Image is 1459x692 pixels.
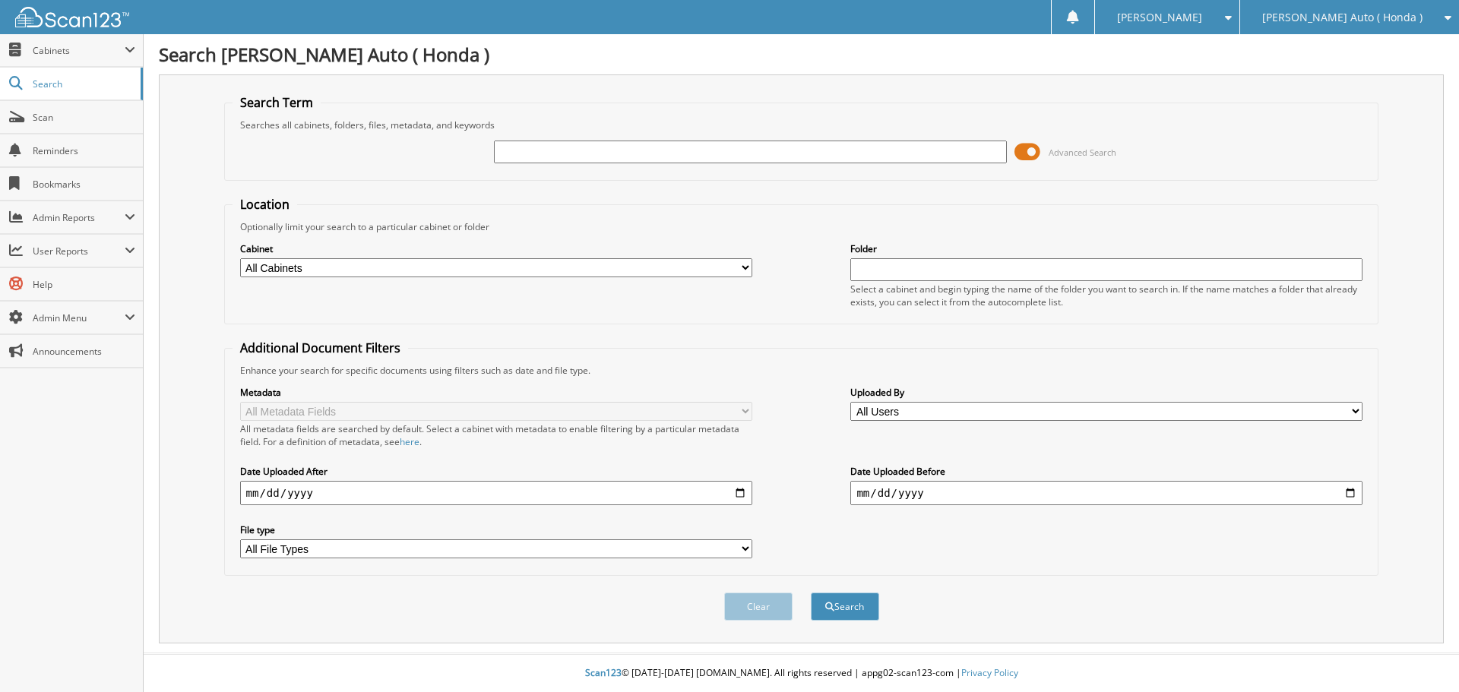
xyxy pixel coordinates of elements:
[240,242,752,255] label: Cabinet
[233,196,297,213] legend: Location
[33,111,135,124] span: Scan
[240,465,752,478] label: Date Uploaded After
[240,386,752,399] label: Metadata
[33,345,135,358] span: Announcements
[33,311,125,324] span: Admin Menu
[850,283,1362,308] div: Select a cabinet and begin typing the name of the folder you want to search in. If the name match...
[1262,13,1423,22] span: [PERSON_NAME] Auto ( Honda )
[240,422,752,448] div: All metadata fields are searched by default. Select a cabinet with metadata to enable filtering b...
[233,220,1371,233] div: Optionally limit your search to a particular cabinet or folder
[850,465,1362,478] label: Date Uploaded Before
[811,592,879,621] button: Search
[233,94,321,111] legend: Search Term
[400,435,419,448] a: here
[33,77,133,90] span: Search
[240,523,752,536] label: File type
[961,666,1018,679] a: Privacy Policy
[850,481,1362,505] input: end
[850,242,1362,255] label: Folder
[159,42,1444,67] h1: Search [PERSON_NAME] Auto ( Honda )
[144,655,1459,692] div: © [DATE]-[DATE] [DOMAIN_NAME]. All rights reserved | appg02-scan123-com |
[1049,147,1116,158] span: Advanced Search
[33,44,125,57] span: Cabinets
[850,386,1362,399] label: Uploaded By
[233,340,408,356] legend: Additional Document Filters
[33,245,125,258] span: User Reports
[1117,13,1202,22] span: [PERSON_NAME]
[233,118,1371,131] div: Searches all cabinets, folders, files, metadata, and keywords
[233,364,1371,377] div: Enhance your search for specific documents using filters such as date and file type.
[33,178,135,191] span: Bookmarks
[585,666,622,679] span: Scan123
[33,144,135,157] span: Reminders
[15,7,129,27] img: scan123-logo-white.svg
[724,592,793,621] button: Clear
[33,211,125,224] span: Admin Reports
[33,278,135,291] span: Help
[240,481,752,505] input: start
